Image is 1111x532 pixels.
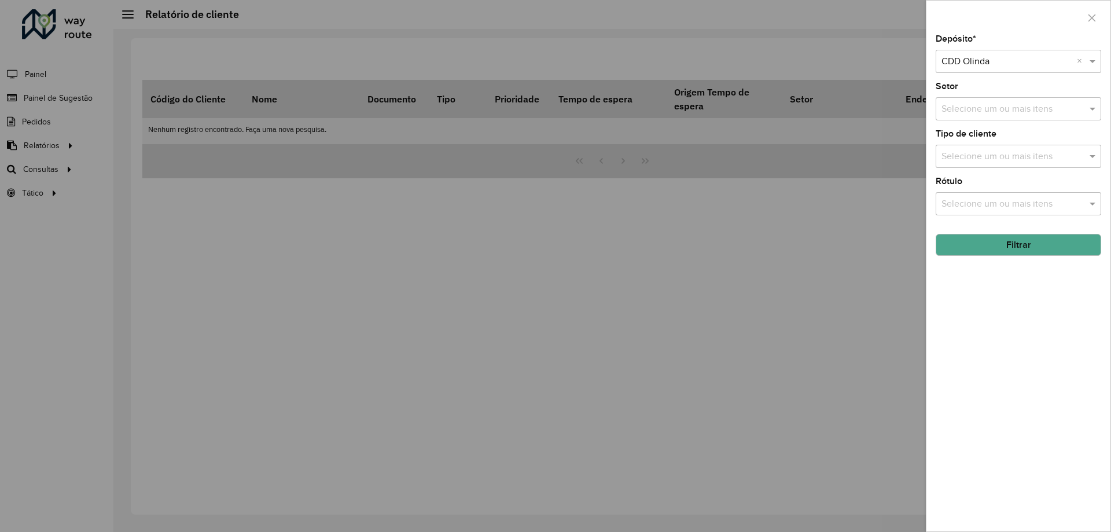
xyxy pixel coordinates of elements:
[936,174,962,188] label: Rótulo
[936,127,996,141] label: Tipo de cliente
[936,234,1101,256] button: Filtrar
[936,79,958,93] label: Setor
[1077,54,1087,68] span: Clear all
[936,32,976,46] label: Depósito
